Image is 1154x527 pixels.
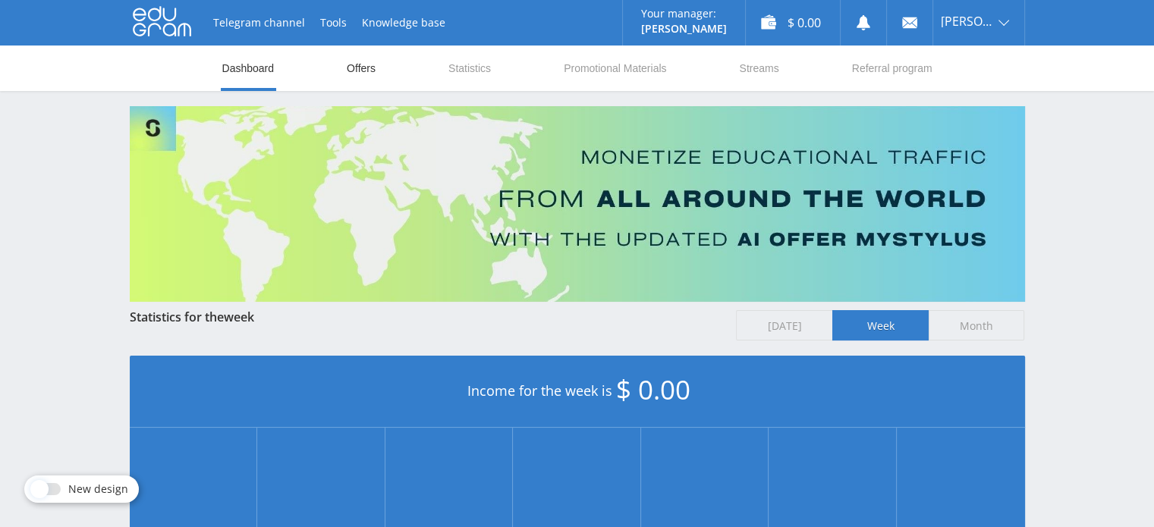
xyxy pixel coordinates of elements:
span: $ 0.00 [616,372,690,407]
a: Streams [737,45,780,91]
a: Statistics [447,45,492,91]
div: Statistics for the [130,310,722,324]
p: Your manager: [641,8,727,20]
a: Dashboard [221,45,276,91]
span: Week [832,310,929,340]
a: Promotional Materials [562,45,668,91]
a: Offers [345,45,377,91]
span: New design [68,483,128,495]
a: Referral program [851,45,934,91]
img: Banner [130,106,1025,302]
span: [PERSON_NAME] [941,15,994,27]
span: Month [929,310,1025,340]
span: week [224,309,254,325]
span: [DATE] [736,310,832,340]
div: Income for the week is [130,356,1025,428]
p: [PERSON_NAME] [641,23,727,35]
